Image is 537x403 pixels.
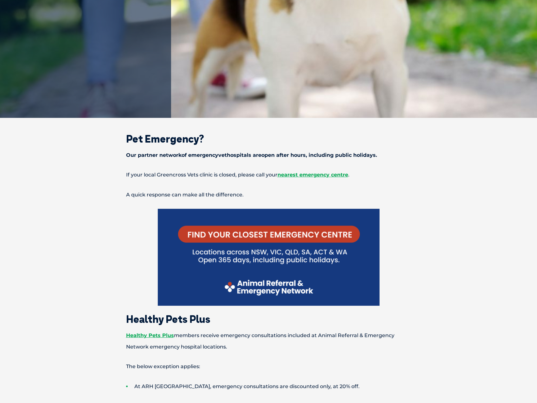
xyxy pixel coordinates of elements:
[348,172,349,178] span: .
[104,330,433,353] p: members receive emergency consultations included at Animal Referral & Emergency Network emergency...
[525,29,531,35] button: Search
[126,332,174,338] a: Healthy Pets Plus
[104,314,433,324] h2: Healthy Pets Plus
[126,172,278,178] span: If your local Greencross Vets clinic is closed, please call your
[182,152,218,158] span: of emergency
[126,381,433,392] li: At ARH [GEOGRAPHIC_DATA], emergency consultations are discounted only, at 20% off.
[227,152,251,158] span: hospitals
[126,192,244,198] span: A quick response can make all the difference.
[253,152,261,158] span: are
[218,152,227,158] span: vet
[261,152,377,158] span: open after hours, including public holidays.
[126,152,182,158] span: Our partner network
[158,209,380,305] img: Find your local emergency centre
[278,172,348,178] a: nearest emergency centre
[104,361,433,372] p: The below exception applies:
[104,134,433,144] h2: Pet Emergency?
